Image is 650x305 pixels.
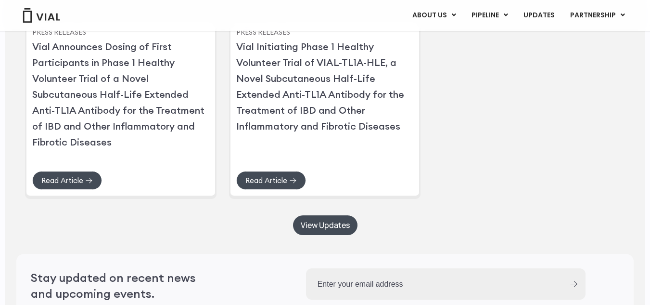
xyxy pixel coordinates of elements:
[464,7,515,24] a: PIPELINEMenu Toggle
[32,28,86,37] a: Press Releases
[570,281,577,287] input: Submit
[22,8,61,23] img: Vial Logo
[41,177,83,184] span: Read Article
[306,268,562,300] input: Enter your email address
[236,28,290,37] a: Press Releases
[245,177,287,184] span: Read Article
[32,171,102,190] a: Read Article
[236,40,404,132] a: Vial Initiating Phase 1 Healthy Volunteer Trial of VIAL-TL1A-HLE, a Novel Subcutaneous Half-Life ...
[405,7,463,24] a: ABOUT USMenu Toggle
[236,171,306,190] a: Read Article
[32,40,204,148] a: Vial Announces Dosing of First Participants in Phase 1 Healthy Volunteer Trial of a Novel Subcuta...
[31,270,218,301] h2: Stay updated on recent news and upcoming events.
[293,215,357,235] a: View Updates
[516,7,562,24] a: UPDATES
[301,222,350,229] span: View Updates
[562,7,633,24] a: PARTNERSHIPMenu Toggle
